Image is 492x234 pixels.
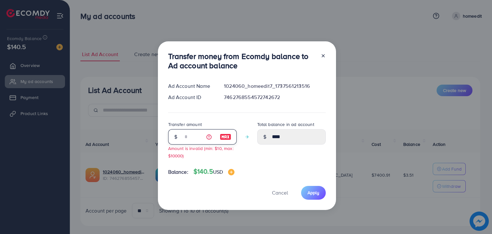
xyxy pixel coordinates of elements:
img: image [228,169,234,175]
small: Amount is invalid (min: $10, max: $10000) [168,145,234,159]
h4: $140.5 [193,168,234,176]
label: Transfer amount [168,121,202,128]
div: 7462768554572742672 [219,94,331,101]
div: Ad Account ID [163,94,219,101]
span: Balance: [168,168,188,176]
label: Total balance in ad account [257,121,314,128]
img: image [220,133,231,141]
div: 1024060_homeedit7_1737561213516 [219,82,331,90]
span: USD [213,168,223,175]
h3: Transfer money from Ecomdy balance to Ad account balance [168,52,316,70]
div: Ad Account Name [163,82,219,90]
span: Cancel [272,189,288,196]
button: Cancel [264,186,296,200]
button: Apply [301,186,326,200]
span: Apply [307,189,319,196]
